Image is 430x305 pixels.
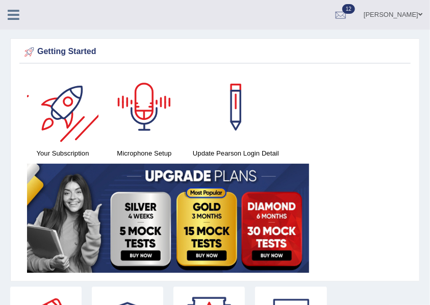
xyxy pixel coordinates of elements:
[22,44,408,60] div: Getting Started
[109,148,180,159] h4: Microphone Setup
[27,164,309,273] img: small5.jpg
[190,148,282,159] h4: Update Pearson Login Detail
[27,148,98,159] h4: Your Subscription
[342,4,355,14] span: 12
